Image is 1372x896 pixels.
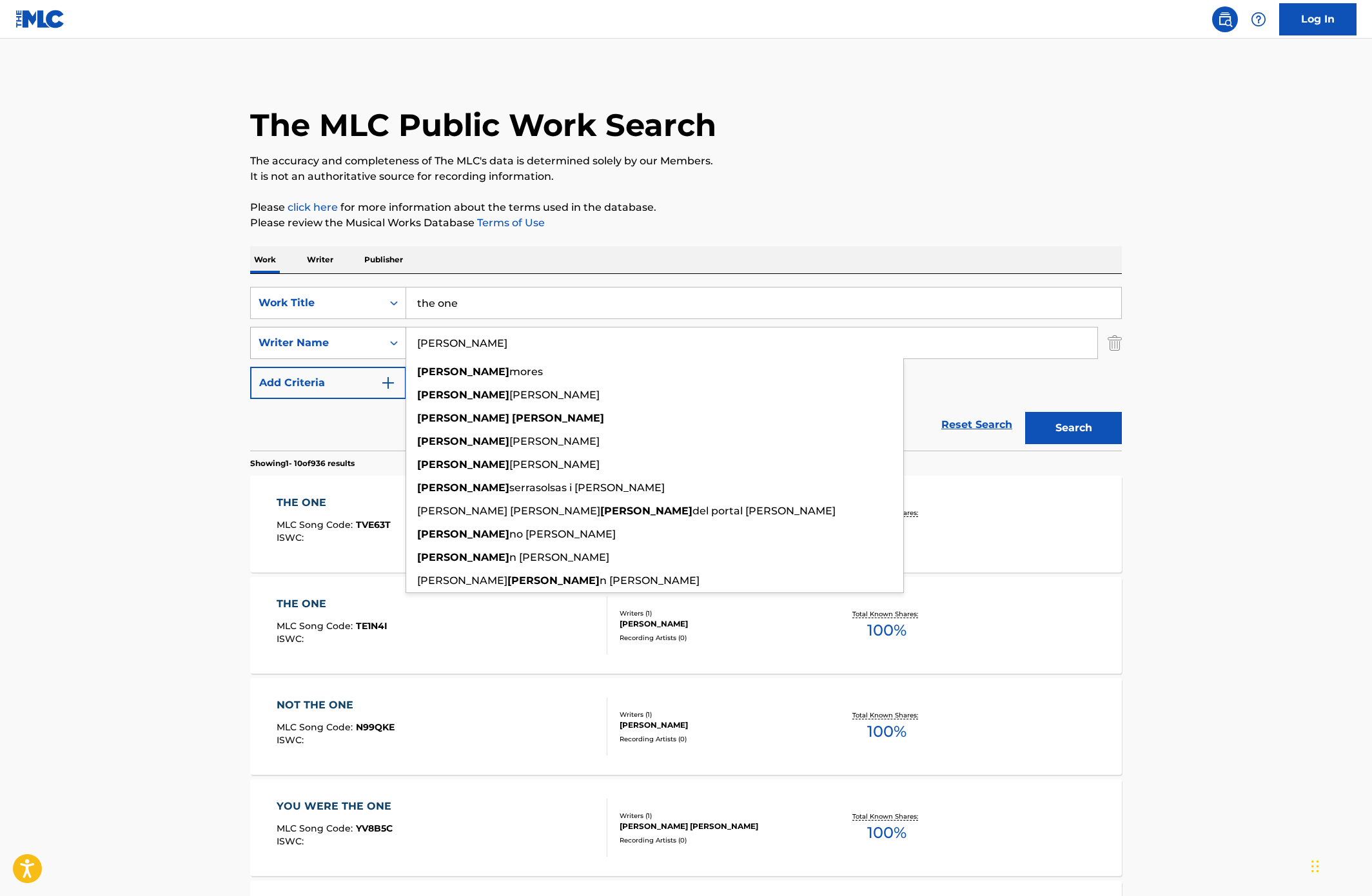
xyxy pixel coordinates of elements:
[417,435,509,447] strong: [PERSON_NAME]
[507,574,600,587] strong: [PERSON_NAME]
[852,710,921,720] p: Total Known Shares:
[356,823,393,834] span: YV8B5C
[259,295,375,311] div: Work Title
[867,619,906,642] span: 100 %
[852,609,921,619] p: Total Known Shares:
[935,411,1019,439] a: Reset Search
[277,697,395,713] div: NOT THE ONE
[277,633,307,645] span: ISWC :
[250,153,1122,169] p: The accuracy and completeness of The MLC's data is determined solely by our Members.
[250,458,355,469] p: Showing 1 - 10 of 936 results
[852,812,921,821] p: Total Known Shares:
[417,412,509,424] strong: [PERSON_NAME]
[250,246,280,273] p: Work
[509,435,600,447] span: [PERSON_NAME]
[1311,847,1319,886] div: Drag
[475,217,545,229] a: Terms of Use
[1212,6,1238,32] a: Public Search
[277,721,356,733] span: MLC Song Code :
[867,821,906,844] span: 100 %
[692,505,836,517] span: del portal [PERSON_NAME]
[509,482,665,494] span: serrasolsas i [PERSON_NAME]
[509,528,616,540] span: no [PERSON_NAME]
[417,551,509,563] strong: [PERSON_NAME]
[1108,327,1122,359] img: Delete Criterion
[417,365,509,378] strong: [PERSON_NAME]
[277,495,391,511] div: THE ONE
[250,106,716,144] h1: The MLC Public Work Search
[620,618,814,630] div: [PERSON_NAME]
[600,505,692,517] strong: [PERSON_NAME]
[250,577,1122,674] a: THE ONEMLC Song Code:TE1N4IISWC:Writers (1)[PERSON_NAME]Recording Artists (0)Total Known Shares:100%
[303,246,337,273] p: Writer
[620,821,814,832] div: [PERSON_NAME] [PERSON_NAME]
[509,365,543,378] span: mores
[250,779,1122,876] a: YOU WERE THE ONEMLC Song Code:YV8B5CISWC:Writers (1)[PERSON_NAME] [PERSON_NAME]Recording Artists ...
[620,734,814,744] div: Recording Artists ( 0 )
[600,574,700,587] span: n [PERSON_NAME]
[620,835,814,845] div: Recording Artists ( 0 )
[356,620,387,632] span: TE1N4I
[277,823,356,834] span: MLC Song Code :
[250,215,1122,231] p: Please review the Musical Works Database
[417,458,509,471] strong: [PERSON_NAME]
[250,678,1122,775] a: NOT THE ONEMLC Song Code:N99QKEISWC:Writers (1)[PERSON_NAME]Recording Artists (0)Total Known Shar...
[277,532,307,543] span: ISWC :
[417,389,509,401] strong: [PERSON_NAME]
[1217,12,1233,27] img: search
[1025,412,1122,444] button: Search
[250,287,1122,451] form: Search Form
[620,633,814,643] div: Recording Artists ( 0 )
[1251,12,1266,27] img: help
[620,811,814,821] div: Writers ( 1 )
[250,476,1122,572] a: THE ONEMLC Song Code:TVE63TISWC:Writers (2)[PERSON_NAME], [PERSON_NAME]Recording Artists (9)SIYA,...
[380,375,396,391] img: 9d2ae6d4665cec9f34b9.svg
[417,574,507,587] span: [PERSON_NAME]
[277,620,356,632] span: MLC Song Code :
[417,528,509,540] strong: [PERSON_NAME]
[620,710,814,719] div: Writers ( 1 )
[259,335,375,351] div: Writer Name
[356,721,395,733] span: N99QKE
[1308,834,1372,896] iframe: Chat Widget
[620,609,814,618] div: Writers ( 1 )
[277,799,398,814] div: YOU WERE THE ONE
[417,482,509,494] strong: [PERSON_NAME]
[360,246,407,273] p: Publisher
[288,201,338,213] a: click here
[509,458,600,471] span: [PERSON_NAME]
[356,519,391,531] span: TVE63T
[250,367,406,399] button: Add Criteria
[15,10,65,28] img: MLC Logo
[867,720,906,743] span: 100 %
[277,734,307,746] span: ISWC :
[417,505,600,517] span: [PERSON_NAME] [PERSON_NAME]
[250,200,1122,215] p: Please for more information about the terms used in the database.
[250,169,1122,184] p: It is not an authoritative source for recording information.
[277,596,387,612] div: THE ONE
[620,719,814,731] div: [PERSON_NAME]
[509,389,600,401] span: [PERSON_NAME]
[1279,3,1357,35] a: Log In
[512,412,604,424] strong: [PERSON_NAME]
[277,835,307,847] span: ISWC :
[277,519,356,531] span: MLC Song Code :
[1246,6,1271,32] div: Help
[509,551,609,563] span: n [PERSON_NAME]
